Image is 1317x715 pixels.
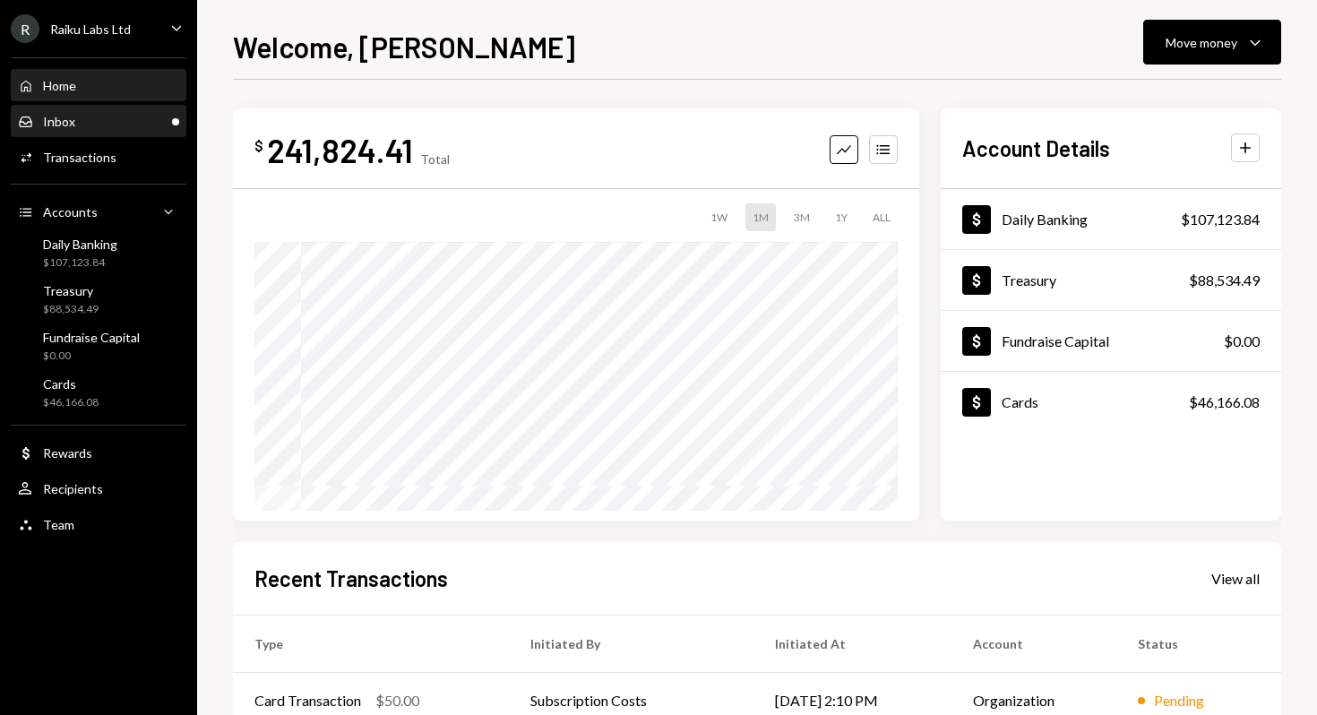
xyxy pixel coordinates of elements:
[962,134,1110,163] h2: Account Details
[1211,570,1260,588] div: View all
[703,203,735,231] div: 1W
[1189,270,1260,291] div: $88,534.49
[1189,392,1260,413] div: $46,166.08
[787,203,817,231] div: 3M
[1143,20,1281,65] button: Move money
[43,395,99,410] div: $46,166.08
[745,203,776,231] div: 1M
[43,481,103,496] div: Recipients
[1166,33,1237,52] div: Move money
[375,690,419,711] div: $50.00
[43,114,75,129] div: Inbox
[43,204,98,220] div: Accounts
[254,690,361,711] div: Card Transaction
[43,376,99,392] div: Cards
[43,302,99,317] div: $88,534.49
[941,250,1281,310] a: Treasury$88,534.49
[828,203,855,231] div: 1Y
[1116,615,1281,672] th: Status
[420,151,450,167] div: Total
[11,105,186,137] a: Inbox
[11,195,186,228] a: Accounts
[50,22,131,37] div: Raiku Labs Ltd
[43,255,117,271] div: $107,123.84
[753,615,951,672] th: Initiated At
[941,372,1281,432] a: Cards$46,166.08
[11,69,186,101] a: Home
[11,371,186,414] a: Cards$46,166.08
[43,349,140,364] div: $0.00
[1154,690,1204,711] div: Pending
[11,231,186,274] a: Daily Banking$107,123.84
[254,564,448,593] h2: Recent Transactions
[11,472,186,504] a: Recipients
[267,130,413,170] div: 241,824.41
[43,517,74,532] div: Team
[11,436,186,469] a: Rewards
[951,615,1116,672] th: Account
[43,237,117,252] div: Daily Banking
[43,445,92,461] div: Rewards
[43,330,140,345] div: Fundraise Capital
[1002,393,1038,410] div: Cards
[1224,331,1260,352] div: $0.00
[1181,209,1260,230] div: $107,123.84
[1002,271,1056,289] div: Treasury
[11,278,186,321] a: Treasury$88,534.49
[233,615,509,672] th: Type
[1002,211,1088,228] div: Daily Banking
[11,324,186,367] a: Fundraise Capital$0.00
[11,14,39,43] div: R
[941,189,1281,249] a: Daily Banking$107,123.84
[11,508,186,540] a: Team
[1002,332,1109,349] div: Fundraise Capital
[941,311,1281,371] a: Fundraise Capital$0.00
[865,203,898,231] div: ALL
[254,137,263,155] div: $
[1211,568,1260,588] a: View all
[43,283,99,298] div: Treasury
[233,29,575,65] h1: Welcome, [PERSON_NAME]
[43,150,116,165] div: Transactions
[43,78,76,93] div: Home
[509,615,753,672] th: Initiated By
[11,141,186,173] a: Transactions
